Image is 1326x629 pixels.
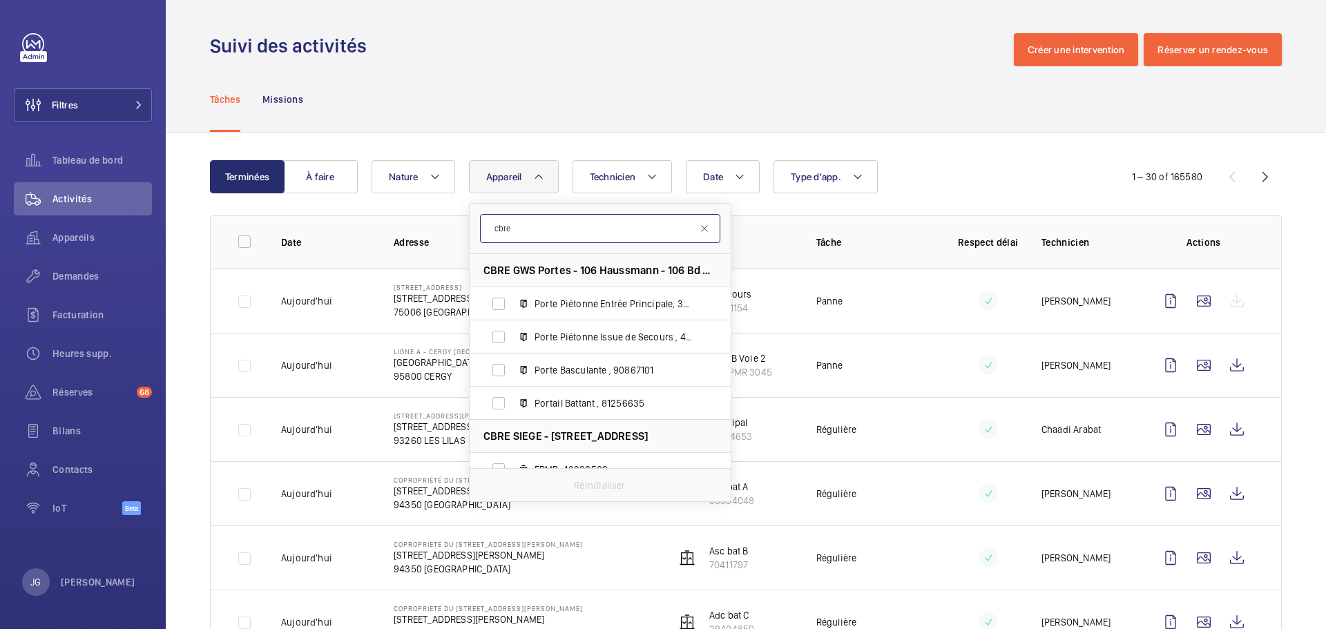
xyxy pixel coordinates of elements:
[394,476,583,484] p: Copropriété du [STREET_ADDRESS][PERSON_NAME]
[574,478,625,492] p: Réinitialiser
[394,291,510,305] p: [STREET_ADDRESS]
[394,604,583,612] p: Copropriété du [STREET_ADDRESS][PERSON_NAME]
[816,358,843,372] p: Panne
[535,463,695,476] span: EPMR, 48290589
[210,93,240,106] p: Tâches
[281,615,332,629] p: Aujourd'hui
[52,192,152,206] span: Activités
[535,297,695,311] span: Porte Piétonne Entrée Principale, 34524165
[1154,235,1253,249] p: Actions
[709,544,749,558] p: Asc bat B
[394,484,583,498] p: [STREET_ADDRESS][PERSON_NAME]
[535,330,695,344] span: Porte Piétonne Issue de Secours , 49440326
[394,235,653,249] p: Adresse
[52,269,152,283] span: Demandes
[281,358,332,372] p: Aujourd'hui
[686,160,760,193] button: Date
[262,93,303,106] p: Missions
[52,153,152,167] span: Tableau de bord
[1132,170,1202,184] div: 1 – 30 of 165580
[61,575,135,589] p: [PERSON_NAME]
[394,562,583,576] p: 94350 [GEOGRAPHIC_DATA]
[52,98,78,112] span: Filtres
[1041,358,1111,372] p: [PERSON_NAME]
[469,160,559,193] button: Appareil
[679,550,695,566] img: elevator.svg
[1041,551,1111,565] p: [PERSON_NAME]
[709,480,754,494] p: Asc bat A
[394,356,526,369] p: [GEOGRAPHIC_DATA]
[394,283,510,291] p: [STREET_ADDRESS]
[372,160,455,193] button: Nature
[709,608,754,622] p: Adc bat C
[281,294,332,308] p: Aujourd'hui
[52,385,131,399] span: Réserves
[52,347,152,360] span: Heures supp.
[1041,294,1111,308] p: [PERSON_NAME]
[394,420,614,434] p: [STREET_ADDRESS] du Maréchal de [PERSON_NAME]
[281,551,332,565] p: Aujourd'hui
[52,463,152,476] span: Contacts
[709,558,749,572] p: 70411797
[394,305,510,319] p: 75006 [GEOGRAPHIC_DATA]
[816,423,857,436] p: Régulière
[535,396,695,410] span: Portail Battant , 81256635
[122,501,141,515] span: Beta
[52,308,152,322] span: Facturation
[394,434,614,447] p: 93260 LES LILAS
[394,548,583,562] p: [STREET_ADDRESS][PERSON_NAME]
[210,160,285,193] button: Terminées
[52,231,152,244] span: Appareils
[210,33,375,59] h1: Suivi des activités
[281,487,332,501] p: Aujourd'hui
[283,160,358,193] button: À faire
[675,235,794,249] p: Appareil
[1041,487,1111,501] p: [PERSON_NAME]
[816,551,857,565] p: Régulière
[14,88,152,122] button: Filtres
[709,351,772,365] p: Quai B Voie 2
[389,171,419,182] span: Nature
[52,424,152,438] span: Bilans
[791,171,841,182] span: Type d'app.
[394,498,583,512] p: 94350 [GEOGRAPHIC_DATA]
[281,423,332,436] p: Aujourd'hui
[394,540,583,548] p: Copropriété du [STREET_ADDRESS][PERSON_NAME]
[281,235,372,249] p: Date
[1014,33,1139,66] button: Créer une intervention
[137,387,152,398] span: 68
[1041,423,1101,436] p: Chaadi Arabat
[590,171,636,182] span: Technicien
[773,160,878,193] button: Type d'app.
[394,412,614,420] p: [STREET_ADDRESS][PERSON_NAME]
[394,369,526,383] p: 95800 CERGY
[709,365,772,379] p: ASC.PMR 3045
[535,363,695,377] span: Porte Basculante , 90867101
[816,235,935,249] p: Tâche
[816,294,843,308] p: Panne
[957,235,1019,249] p: Respect délai
[709,494,754,507] p: 98834048
[483,429,648,443] span: CBRE SIEGE - [STREET_ADDRESS]
[480,214,720,243] input: Chercher par appareil ou adresse
[1041,235,1132,249] p: Technicien
[703,171,723,182] span: Date
[394,347,526,356] p: Ligne A - CERGY [GEOGRAPHIC_DATA]
[486,171,522,182] span: Appareil
[483,263,717,278] span: CBRE GWS Portes - 106 Haussmann - 106 Bd Haussmann, [GEOGRAPHIC_DATA]
[30,575,41,589] p: JG
[52,501,122,515] span: IoT
[1041,615,1111,629] p: [PERSON_NAME]
[816,487,857,501] p: Régulière
[816,615,857,629] p: Régulière
[1144,33,1282,66] button: Réserver un rendez-vous
[573,160,673,193] button: Technicien
[394,612,583,626] p: [STREET_ADDRESS][PERSON_NAME]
